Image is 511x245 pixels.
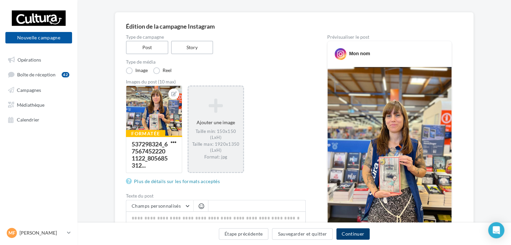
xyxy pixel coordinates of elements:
label: Reel [153,67,172,74]
label: Image [126,67,148,74]
label: Type de campagne [126,35,306,39]
a: Opérations [4,53,73,65]
div: Édition de la campagne Instagram [126,23,463,29]
span: MF [8,230,15,236]
label: Type de média [126,60,306,64]
button: Champs personnalisés [126,200,193,212]
button: Sauvegarder et quitter [272,228,333,240]
a: Médiathèque [4,98,73,110]
div: Prévisualiser le post [327,35,452,39]
p: [PERSON_NAME] [20,230,64,236]
div: Mon nom [349,50,370,57]
div: Open Intercom Messenger [488,222,504,238]
a: Campagnes [4,83,73,96]
a: MF [PERSON_NAME] [5,226,72,239]
span: Campagnes [17,87,41,93]
div: 537298324_675674522201122_805685312... [132,140,168,169]
span: Boîte de réception [17,72,56,77]
button: Nouvelle campagne [5,32,72,43]
label: Story [171,41,213,54]
span: Médiathèque [17,102,44,107]
div: 42 [62,72,69,77]
div: Images du post (10 max) [126,79,306,84]
a: Calendrier [4,113,73,125]
label: Texte du post [126,194,306,198]
div: Formatée [126,130,165,137]
span: Champs personnalisés [132,203,181,209]
a: Plus de détails sur les formats acceptés [126,177,223,185]
span: Opérations [18,57,41,62]
span: Calendrier [17,117,39,123]
label: Post [126,41,168,54]
button: Étape précédente [219,228,269,240]
button: Continuer [336,228,370,240]
a: Boîte de réception42 [4,68,73,80]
